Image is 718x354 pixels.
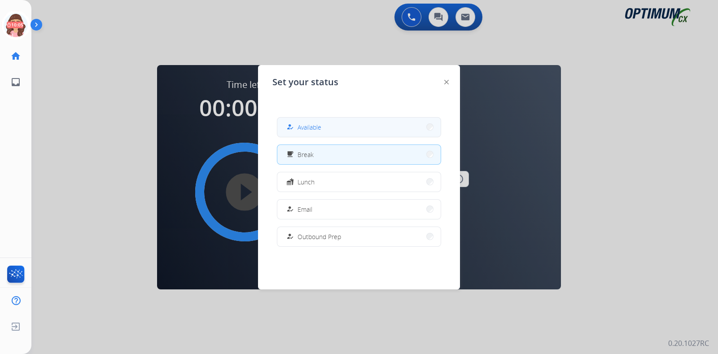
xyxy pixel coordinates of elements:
button: Lunch [277,172,441,192]
button: Email [277,200,441,219]
button: Available [277,118,441,137]
mat-icon: how_to_reg [286,123,294,131]
mat-icon: how_to_reg [286,233,294,240]
mat-icon: fastfood [286,178,294,186]
span: Set your status [272,76,338,88]
span: Break [298,150,314,159]
span: Outbound Prep [298,232,341,241]
mat-icon: inbox [10,77,21,87]
img: close-button [444,80,449,84]
span: Lunch [298,177,315,187]
p: 0.20.1027RC [668,338,709,349]
mat-icon: home [10,51,21,61]
mat-icon: how_to_reg [286,205,294,213]
span: Available [298,122,321,132]
span: Email [298,205,312,214]
mat-icon: free_breakfast [286,151,294,158]
button: Outbound Prep [277,227,441,246]
button: Break [277,145,441,164]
